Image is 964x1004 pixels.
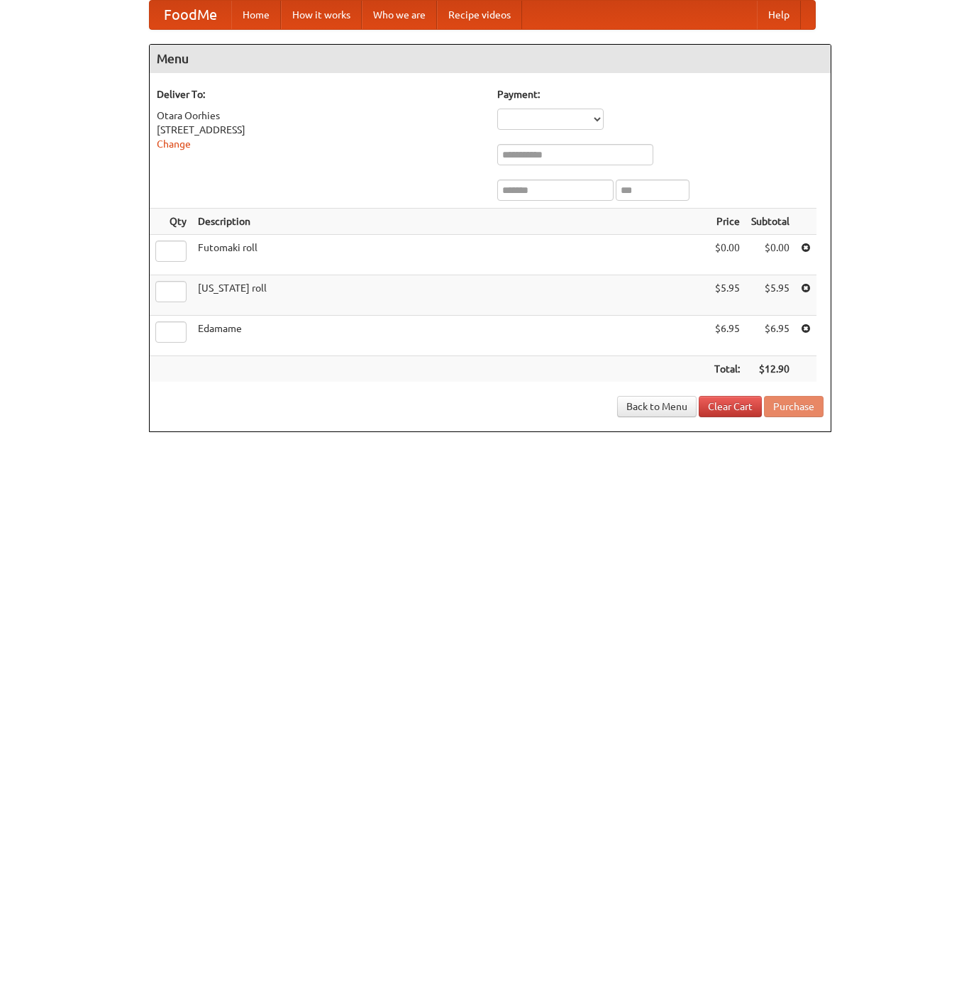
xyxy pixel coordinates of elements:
[150,209,192,235] th: Qty
[192,209,709,235] th: Description
[150,1,231,29] a: FoodMe
[192,275,709,316] td: [US_STATE] roll
[746,209,795,235] th: Subtotal
[709,235,746,275] td: $0.00
[192,235,709,275] td: Futomaki roll
[709,316,746,356] td: $6.95
[746,235,795,275] td: $0.00
[746,316,795,356] td: $6.95
[150,45,831,73] h4: Menu
[157,123,483,137] div: [STREET_ADDRESS]
[699,396,762,417] a: Clear Cart
[709,275,746,316] td: $5.95
[764,396,824,417] button: Purchase
[709,356,746,382] th: Total:
[617,396,697,417] a: Back to Menu
[746,275,795,316] td: $5.95
[746,356,795,382] th: $12.90
[281,1,362,29] a: How it works
[157,138,191,150] a: Change
[231,1,281,29] a: Home
[192,316,709,356] td: Edamame
[157,109,483,123] div: Otara Oorhies
[497,87,824,101] h5: Payment:
[362,1,437,29] a: Who we are
[709,209,746,235] th: Price
[437,1,522,29] a: Recipe videos
[157,87,483,101] h5: Deliver To:
[757,1,801,29] a: Help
